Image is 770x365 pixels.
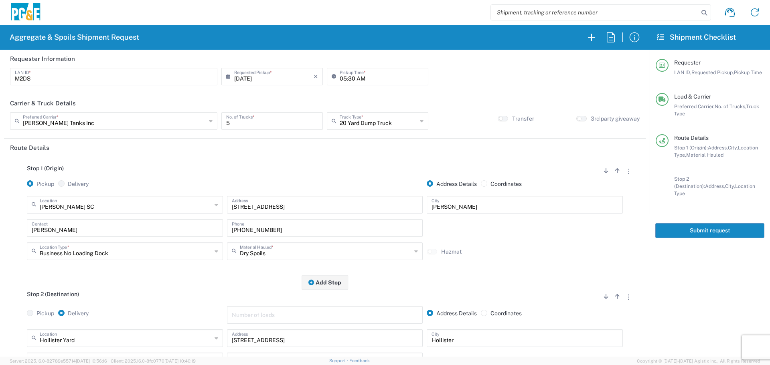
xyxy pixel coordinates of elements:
a: Support [329,358,349,363]
span: No. of Trucks, [715,103,746,109]
input: Shipment, tracking or reference number [491,5,699,20]
span: Load & Carrier [674,93,711,100]
span: Route Details [674,135,709,141]
h2: Carrier & Truck Details [10,99,76,107]
img: pge [10,3,42,22]
button: Add Stop [302,275,348,290]
span: [DATE] 10:56:16 [76,359,107,363]
span: Stop 1 (Origin): [674,145,708,151]
span: Server: 2025.16.0-82789e55714 [10,359,107,363]
i: × [314,70,318,83]
a: Feedback [349,358,370,363]
span: Requested Pickup, [691,69,734,75]
span: Client: 2025.16.0-8fc0770 [111,359,196,363]
button: Submit request [655,223,764,238]
h2: Requester Information [10,55,75,63]
label: Coordinates [481,180,522,188]
span: Pickup Time [734,69,762,75]
label: Transfer [512,115,534,122]
span: City, [725,183,735,189]
span: Preferred Carrier, [674,103,715,109]
span: Material Hauled [686,152,723,158]
span: Stop 2 (Destination): [674,176,705,189]
h2: Aggregate & Spoils Shipment Request [10,32,139,42]
h2: Route Details [10,144,49,152]
label: Address Details [427,310,477,317]
label: Address Details [427,180,477,188]
span: Address, [708,145,728,151]
span: City, [728,145,738,151]
span: Requester [674,59,701,66]
span: Copyright © [DATE]-[DATE] Agistix Inc., All Rights Reserved [637,357,760,365]
h2: Shipment Checklist [657,32,736,42]
span: Stop 1 (Origin) [27,165,64,171]
label: 3rd party giveaway [591,115,640,122]
span: Stop 2 (Destination) [27,291,79,297]
span: Address, [705,183,725,189]
label: Hazmat [441,248,462,255]
label: Coordinates [481,310,522,317]
span: LAN ID, [674,69,691,75]
span: [DATE] 10:40:19 [164,359,196,363]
